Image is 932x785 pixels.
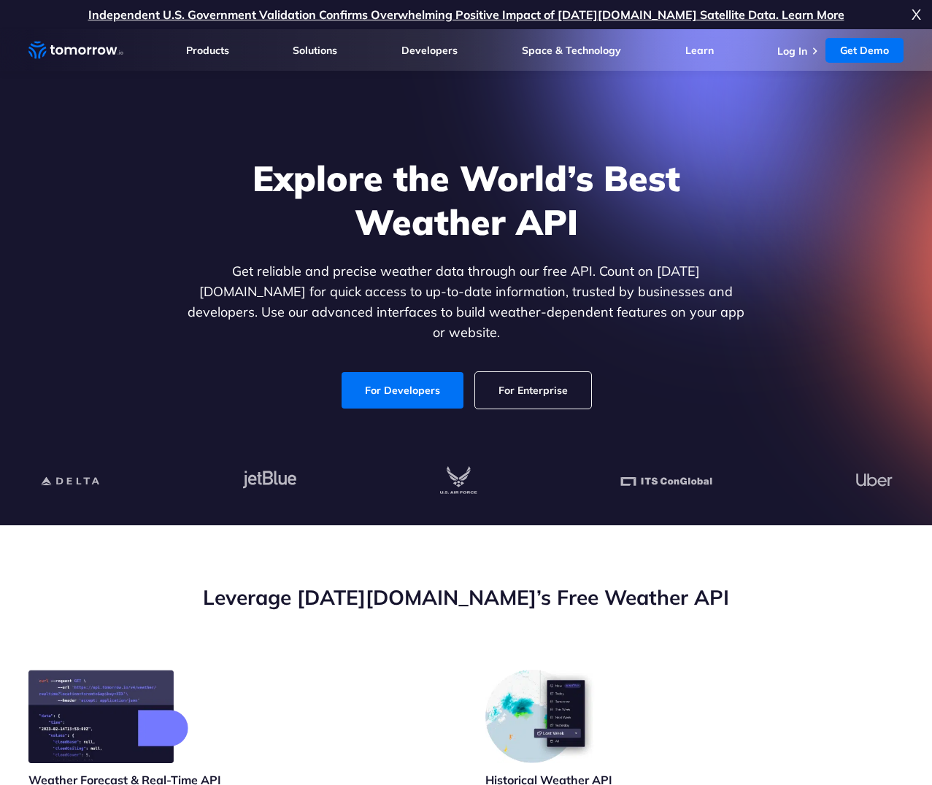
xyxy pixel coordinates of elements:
[825,38,904,63] a: Get Demo
[293,44,337,57] a: Solutions
[401,44,458,57] a: Developers
[185,156,748,244] h1: Explore the World’s Best Weather API
[522,44,621,57] a: Space & Technology
[185,261,748,343] p: Get reliable and precise weather data through our free API. Count on [DATE][DOMAIN_NAME] for quic...
[475,372,591,409] a: For Enterprise
[685,44,714,57] a: Learn
[342,372,463,409] a: For Developers
[88,7,844,22] a: Independent U.S. Government Validation Confirms Overwhelming Positive Impact of [DATE][DOMAIN_NAM...
[777,45,807,58] a: Log In
[186,44,229,57] a: Products
[28,39,123,61] a: Home link
[28,584,904,611] h2: Leverage [DATE][DOMAIN_NAME]’s Free Weather API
